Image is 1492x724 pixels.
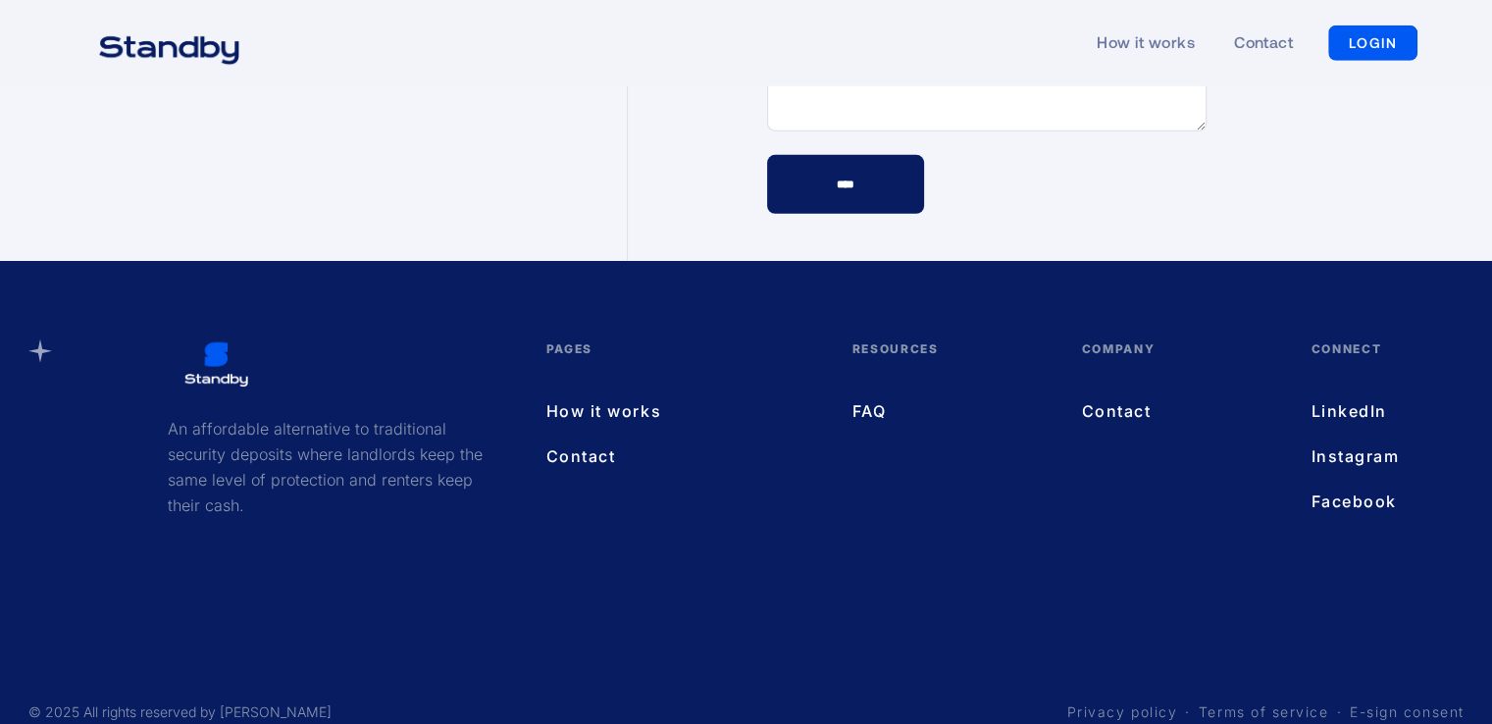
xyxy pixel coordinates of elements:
a: Contact [546,443,813,469]
div: Connect [1311,339,1424,398]
div: Resources [851,339,1042,398]
a: · [1185,702,1191,722]
a: · [1336,702,1342,722]
a: LinkedIn [1311,398,1424,424]
a: Terms of service [1199,702,1329,722]
a: E-sign consent [1350,702,1465,722]
div: pages [546,339,813,398]
a: Instagram [1311,443,1424,469]
a: Contact [1081,398,1271,424]
a: home [75,24,264,63]
a: FAQ [851,398,1042,424]
a: Privacy policy [1067,702,1178,722]
a: LOGIN [1328,26,1417,61]
a: How it works [546,398,813,424]
a: Facebook [1311,489,1424,514]
div: Company [1081,339,1271,398]
p: An affordable alternative to traditional security deposits where landlords keep the same level of... [167,416,487,518]
div: © 2025 All rights reserved by [PERSON_NAME] [28,702,332,722]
